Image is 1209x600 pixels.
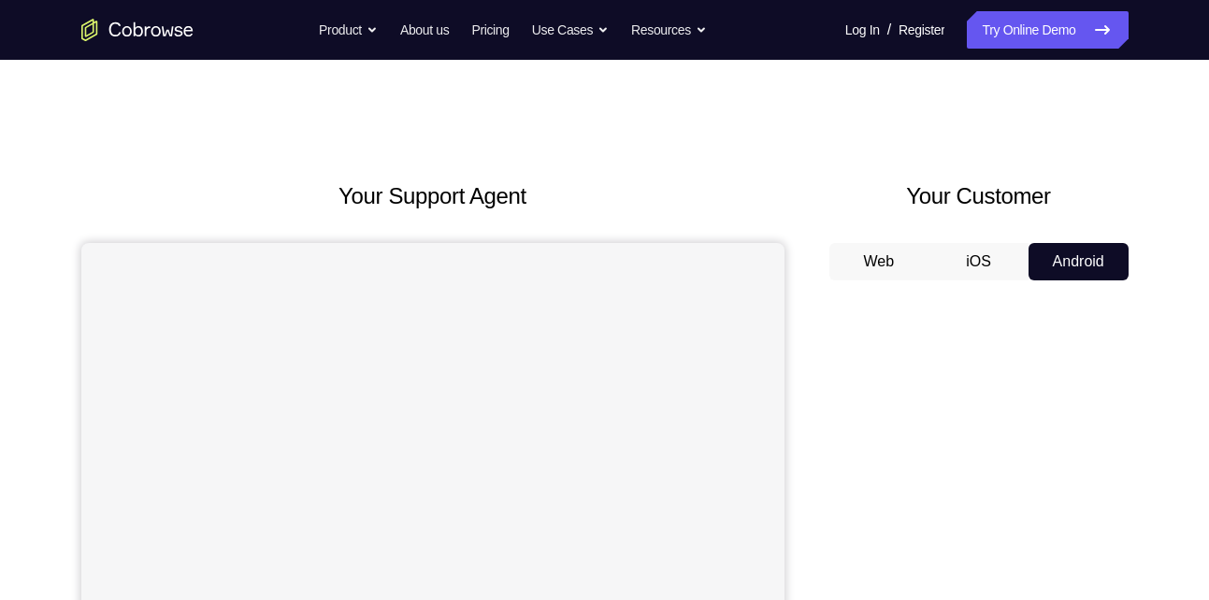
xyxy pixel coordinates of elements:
[899,11,944,49] a: Register
[631,11,707,49] button: Resources
[81,19,194,41] a: Go to the home page
[319,11,378,49] button: Product
[928,243,1029,280] button: iOS
[532,11,609,49] button: Use Cases
[81,179,784,213] h2: Your Support Agent
[400,11,449,49] a: About us
[829,179,1129,213] h2: Your Customer
[967,11,1128,49] a: Try Online Demo
[471,11,509,49] a: Pricing
[887,19,891,41] span: /
[829,243,929,280] button: Web
[845,11,880,49] a: Log In
[1029,243,1129,280] button: Android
